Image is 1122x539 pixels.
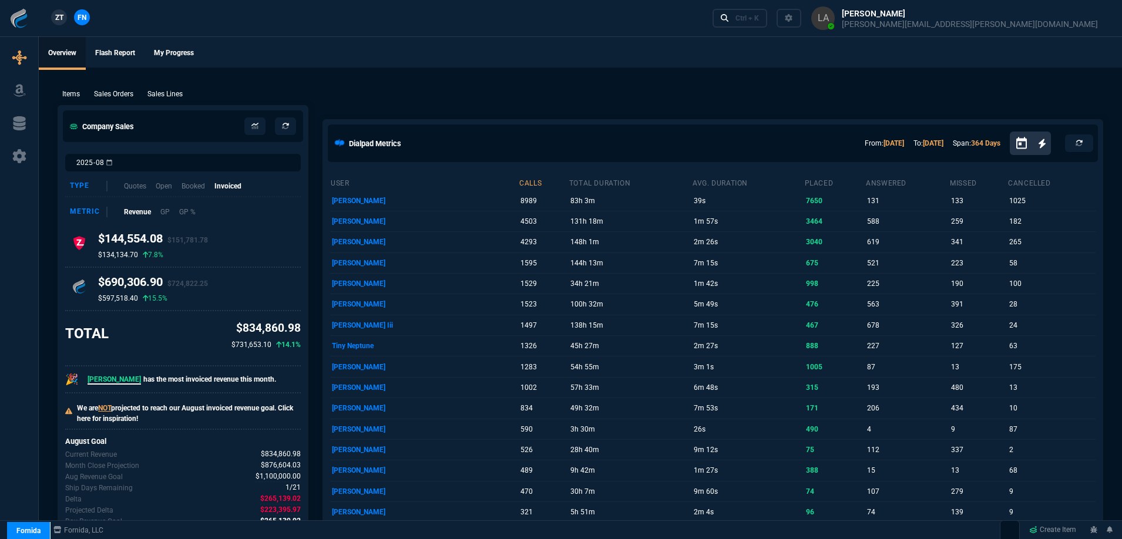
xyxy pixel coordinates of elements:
[332,317,517,333] p: [PERSON_NAME] Iii
[692,174,804,190] th: avg. duration
[520,255,566,271] p: 1595
[55,12,63,23] span: ZT
[1009,317,1093,333] p: 24
[804,174,866,190] th: placed
[86,37,145,70] a: Flash Report
[182,181,205,191] p: Booked
[332,213,517,230] p: [PERSON_NAME]
[160,207,170,217] p: GP
[520,442,566,458] p: 526
[70,121,134,132] h5: Company Sales
[1009,193,1093,209] p: 1025
[520,317,566,333] p: 1497
[694,359,802,375] p: 3m 1s
[520,296,566,312] p: 1523
[867,213,948,230] p: 588
[951,296,1006,312] p: 391
[884,139,904,147] a: [DATE]
[145,37,203,70] a: My Progress
[332,483,517,500] p: [PERSON_NAME]
[694,317,802,333] p: 7m 15s
[951,400,1006,416] p: 434
[867,296,948,312] p: 563
[124,207,151,217] p: Revenue
[98,404,111,412] span: NOT
[50,525,107,535] a: msbcCompanyName
[250,504,301,516] p: spec.value
[951,234,1006,250] p: 341
[570,317,690,333] p: 138h 15m
[806,421,864,437] p: 490
[806,359,864,375] p: 1005
[245,471,301,482] p: spec.value
[570,338,690,354] p: 45h 27m
[285,482,301,493] span: Out of 21 ship days in Aug - there are 1 remaining.
[806,400,864,416] p: 171
[250,449,301,460] p: spec.value
[570,421,690,437] p: 3h 30m
[570,255,690,271] p: 144h 13m
[214,181,241,191] p: Invoiced
[867,504,948,520] p: 74
[70,181,108,191] div: Type
[806,338,864,354] p: 888
[332,296,517,312] p: [PERSON_NAME]
[1009,421,1093,437] p: 87
[520,483,566,500] p: 470
[694,338,802,354] p: 2m 27s
[65,505,113,516] p: The difference between the current month's Revenue goal and projected month-end.
[694,400,802,416] p: 7m 53s
[62,89,80,99] p: Items
[694,421,802,437] p: 26s
[520,338,566,354] p: 1326
[88,374,276,385] p: has the most invoiced revenue this month.
[143,294,167,303] p: 15.5%
[951,442,1006,458] p: 337
[261,449,301,460] span: Revenue for Aug.
[806,462,864,479] p: 388
[1009,400,1093,416] p: 10
[98,294,138,303] p: $597,518.40
[332,462,517,479] p: [PERSON_NAME]
[1009,213,1093,230] p: 182
[520,462,566,479] p: 489
[65,371,78,388] p: 🎉
[519,174,569,190] th: calls
[806,213,864,230] p: 3464
[694,296,802,312] p: 5m 49s
[806,483,864,500] p: 74
[65,516,122,527] p: Delta divided by the remaining ship days.
[94,89,133,99] p: Sales Orders
[88,375,141,385] span: [PERSON_NAME]
[260,493,301,504] span: The difference between the current month's Revenue and the goal.
[1024,521,1081,539] a: Create Item
[1009,338,1093,354] p: 63
[1009,483,1093,500] p: 9
[250,493,301,504] p: spec.value
[570,504,690,520] p: 5h 51m
[1009,359,1093,375] p: 175
[694,379,802,396] p: 6m 48s
[143,250,163,260] p: 7.8%
[867,462,948,479] p: 15
[867,275,948,292] p: 225
[951,462,1006,479] p: 13
[694,234,802,250] p: 2m 26s
[867,400,948,416] p: 206
[275,482,301,493] p: spec.value
[231,339,271,350] p: $731,653.10
[98,275,208,294] h4: $690,306.90
[156,181,172,191] p: Open
[65,471,123,482] p: Company Revenue Goal for Aug.
[520,193,566,209] p: 8989
[1009,275,1093,292] p: 100
[570,400,690,416] p: 49h 32m
[951,193,1006,209] p: 133
[167,236,208,244] span: $151,781.78
[865,174,949,190] th: answered
[65,437,301,446] h6: August Goal
[260,504,301,516] span: The difference between the current month's Revenue goal and projected month-end.
[98,231,208,250] h4: $144,554.08
[570,442,690,458] p: 28h 40m
[867,338,948,354] p: 227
